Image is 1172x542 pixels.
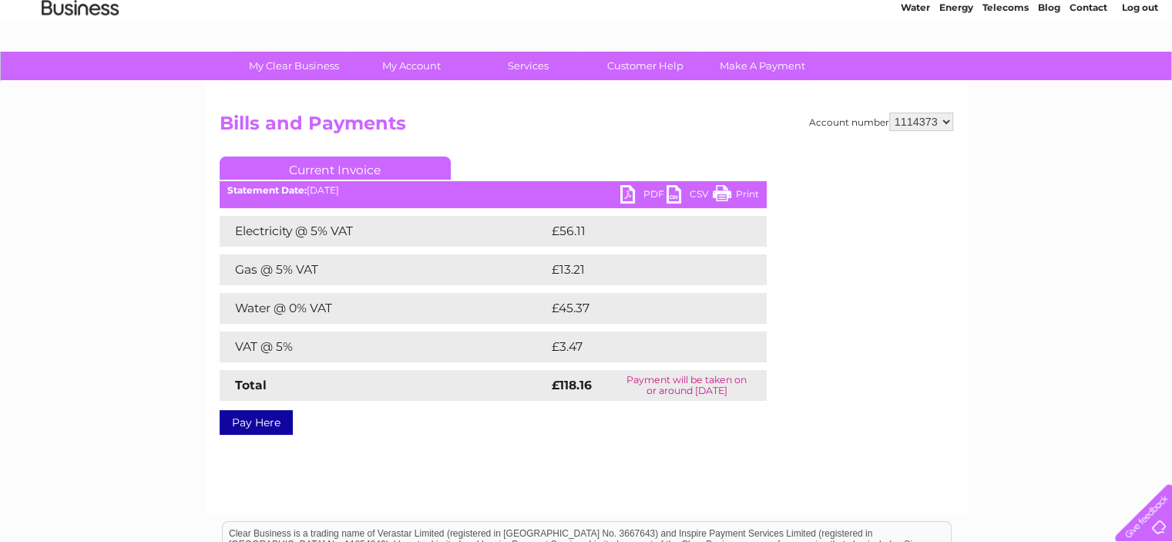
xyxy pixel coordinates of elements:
[939,66,973,77] a: Energy
[220,332,548,362] td: VAT @ 5%
[223,8,951,75] div: Clear Business is a trading name of Verastar Limited (registered in [GEOGRAPHIC_DATA] No. 3667643...
[220,216,548,247] td: Electricity @ 5% VAT
[548,293,735,324] td: £45.37
[1070,66,1107,77] a: Contact
[220,113,953,142] h2: Bills and Payments
[220,157,451,180] a: Current Invoice
[235,378,267,392] strong: Total
[548,216,733,247] td: £56.11
[901,66,930,77] a: Water
[607,370,767,401] td: Payment will be taken on or around [DATE]
[548,332,730,362] td: £3.47
[982,66,1029,77] a: Telecoms
[348,52,475,80] a: My Account
[1121,66,1157,77] a: Log out
[882,8,988,27] a: 0333 014 3131
[465,52,592,80] a: Services
[582,52,709,80] a: Customer Help
[220,254,548,285] td: Gas @ 5% VAT
[1038,66,1060,77] a: Blog
[713,185,759,207] a: Print
[227,184,307,196] b: Statement Date:
[667,185,713,207] a: CSV
[548,254,732,285] td: £13.21
[41,40,119,87] img: logo.png
[620,185,667,207] a: PDF
[699,52,826,80] a: Make A Payment
[809,113,953,131] div: Account number
[552,378,592,392] strong: £118.16
[220,185,767,196] div: [DATE]
[220,410,293,435] a: Pay Here
[220,293,548,324] td: Water @ 0% VAT
[230,52,358,80] a: My Clear Business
